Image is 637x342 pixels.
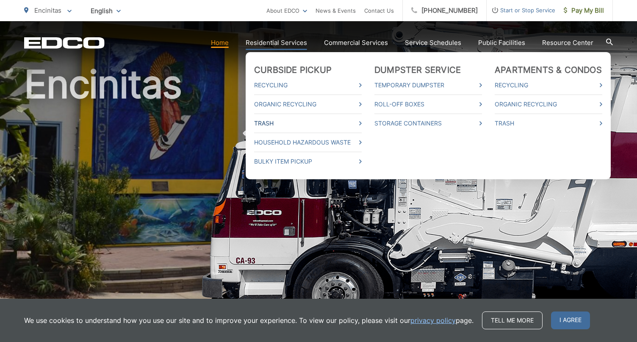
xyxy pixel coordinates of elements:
a: Apartments & Condos [495,65,602,75]
a: Dumpster Service [374,65,461,75]
span: Encinitas [34,6,61,14]
span: Pay My Bill [564,6,604,16]
a: Storage Containers [374,118,482,128]
a: Resource Center [542,38,593,48]
a: Household Hazardous Waste [254,137,362,147]
a: EDCD logo. Return to the homepage. [24,37,105,49]
a: Commercial Services [324,38,388,48]
h1: Encinitas [24,63,613,331]
a: Curbside Pickup [254,65,332,75]
a: Home [211,38,229,48]
a: Bulky Item Pickup [254,156,362,167]
a: Public Facilities [478,38,525,48]
a: Organic Recycling [254,99,362,109]
a: Service Schedules [405,38,461,48]
a: privacy policy [410,315,456,325]
a: Trash [254,118,362,128]
a: Residential Services [246,38,307,48]
a: Recycling [254,80,362,90]
a: Roll-Off Boxes [374,99,482,109]
a: Temporary Dumpster [374,80,482,90]
a: About EDCO [266,6,307,16]
p: We use cookies to understand how you use our site and to improve your experience. To view our pol... [24,315,474,325]
a: News & Events [316,6,356,16]
a: Contact Us [364,6,394,16]
span: English [84,3,127,18]
a: Recycling [495,80,602,90]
